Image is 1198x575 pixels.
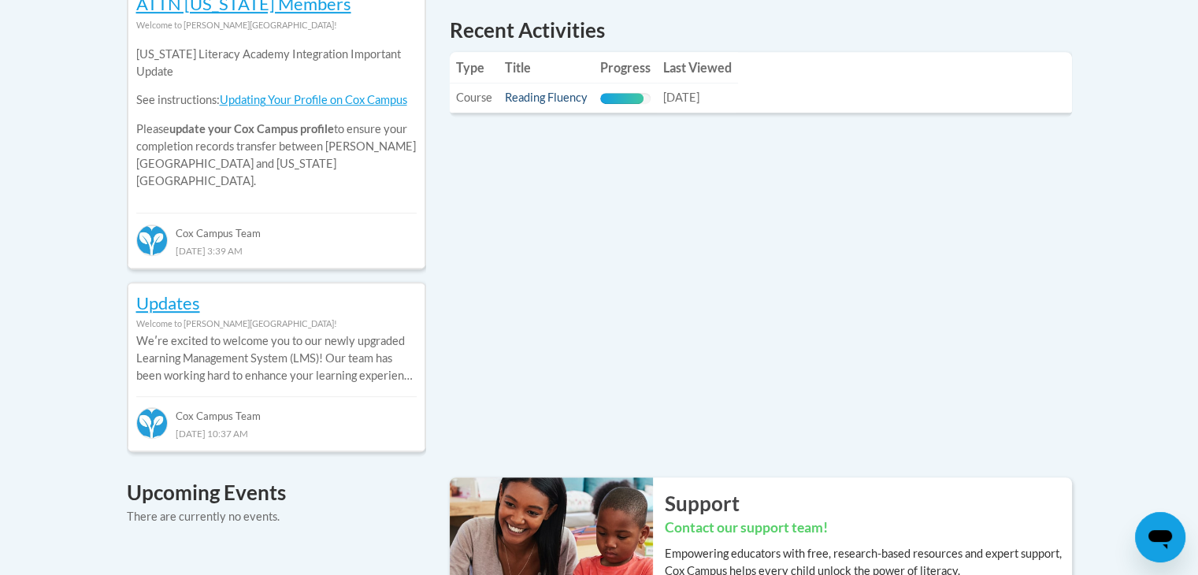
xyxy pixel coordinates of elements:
h2: Support [665,489,1072,517]
span: [DATE] [663,91,699,104]
span: There are currently no events. [127,510,280,523]
p: [US_STATE] Literacy Academy Integration Important Update [136,46,417,80]
th: Title [499,52,594,83]
a: Updates [136,292,200,313]
div: Progress, % [600,93,644,104]
a: Updating Your Profile on Cox Campus [220,93,407,106]
th: Last Viewed [657,52,738,83]
div: [DATE] 3:39 AM [136,242,417,259]
img: Cox Campus Team [136,407,168,439]
div: [DATE] 10:37 AM [136,425,417,442]
div: Welcome to [PERSON_NAME][GEOGRAPHIC_DATA]! [136,17,417,34]
span: Course [456,91,492,104]
b: update your Cox Campus profile [169,122,334,135]
h4: Upcoming Events [127,477,426,508]
div: Cox Campus Team [136,213,417,241]
a: Reading Fluency [505,91,588,104]
div: Please to ensure your completion records transfer between [PERSON_NAME][GEOGRAPHIC_DATA] and [US_... [136,34,417,202]
h1: Recent Activities [450,16,1072,44]
th: Type [450,52,499,83]
img: Cox Campus Team [136,224,168,256]
p: See instructions: [136,91,417,109]
p: Weʹre excited to welcome you to our newly upgraded Learning Management System (LMS)! Our team has... [136,332,417,384]
th: Progress [594,52,657,83]
h3: Contact our support team! [665,518,1072,538]
div: Cox Campus Team [136,396,417,425]
div: Welcome to [PERSON_NAME][GEOGRAPHIC_DATA]! [136,315,417,332]
iframe: Button to launch messaging window [1135,512,1185,562]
